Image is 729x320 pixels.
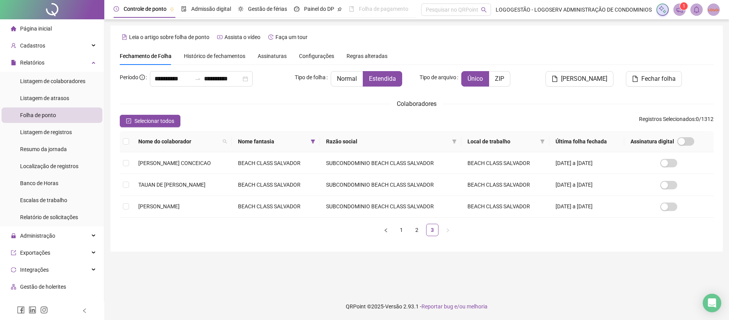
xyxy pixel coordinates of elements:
span: Relatórios [20,60,44,66]
footer: QRPoint © 2025 - 2.93.1 - [104,293,729,320]
span: Estendida [369,75,396,82]
span: Assinatura digital [630,137,674,146]
span: LOGOGESTÃO - LOGOSERV ADMINISTRAÇÃO DE CONDOMINIOS [496,5,652,14]
span: Painel do DP [304,6,334,12]
span: filter [540,139,545,144]
span: right [445,228,450,233]
span: Fechamento de Folha [120,53,172,59]
span: sync [11,267,16,272]
span: swap-right [195,76,201,82]
span: [PERSON_NAME] [561,74,607,83]
span: Integrações [20,267,49,273]
span: pushpin [170,7,174,12]
span: search [221,136,229,147]
span: ZIP [495,75,504,82]
span: Relatório de solicitações [20,214,78,220]
span: filter [450,136,458,147]
span: Configurações [299,53,334,59]
span: book [349,6,354,12]
span: filter [539,136,546,147]
span: Listagem de atrasos [20,95,69,101]
span: Listagem de registros [20,129,72,135]
button: Selecionar todos [120,115,180,127]
button: Fechar folha [626,71,682,87]
th: Última folha fechada [549,131,624,152]
span: [PERSON_NAME] CONCEICAO [138,160,211,166]
img: sparkle-icon.fc2bf0ac1784a2077858766a79e2daf3.svg [658,5,667,14]
span: user-add [11,43,16,48]
sup: 1 [680,2,688,10]
td: SUBCONDOMINIO BEACH CLASS SALVADOR [320,174,461,196]
span: check-square [126,118,131,124]
button: left [380,224,392,236]
span: Gestão de férias [248,6,287,12]
span: Selecionar todos [134,117,174,125]
span: Fechar folha [641,74,676,83]
td: SUBCONDOMINIO BEACH CLASS SALVADOR [320,196,461,218]
span: 1 [683,3,685,9]
td: [DATE] a [DATE] [549,152,624,174]
span: search [481,7,487,13]
span: instagram [40,306,48,314]
span: Controle de ponto [124,6,167,12]
span: Exportações [20,250,50,256]
span: Acesso à API [20,301,51,307]
span: file-text [122,34,127,40]
span: Versão [385,303,402,310]
span: Local de trabalho [467,137,537,146]
span: Razão social [326,137,449,146]
span: Localização de registros [20,163,78,169]
span: Folha de ponto [20,112,56,118]
span: notification [676,6,683,13]
span: Banco de Horas [20,180,58,186]
span: clock-circle [114,6,119,12]
span: apartment [11,284,16,289]
span: Cadastros [20,43,45,49]
span: Registros Selecionados [639,116,695,122]
span: Único [467,75,483,82]
span: lock [11,233,16,238]
span: left [384,228,388,233]
td: BEACH CLASS SALVADOR [232,152,320,174]
span: : 0 / 1312 [639,115,714,127]
td: BEACH CLASS SALVADOR [232,196,320,218]
td: BEACH CLASS SALVADOR [461,152,549,174]
a: 2 [411,224,423,236]
td: [DATE] a [DATE] [549,174,624,196]
td: BEACH CLASS SALVADOR [461,196,549,218]
td: BEACH CLASS SALVADOR [232,174,320,196]
span: pushpin [337,7,342,12]
span: file-done [181,6,187,12]
span: [PERSON_NAME] [138,203,180,209]
span: history [268,34,274,40]
a: 1 [396,224,407,236]
span: Tipo de folha [295,73,326,82]
span: Administração [20,233,55,239]
span: youtube [217,34,223,40]
span: Colaboradores [397,100,437,107]
span: facebook [17,306,25,314]
span: Página inicial [20,26,52,32]
td: BEACH CLASS SALVADOR [461,174,549,196]
span: info-circle [139,75,145,80]
span: Normal [337,75,357,82]
span: Listagem de colaboradores [20,78,85,84]
li: Página anterior [380,224,392,236]
span: Regras alteradas [347,53,387,59]
span: left [82,308,87,313]
span: Escalas de trabalho [20,197,67,203]
span: export [11,250,16,255]
span: filter [452,139,457,144]
span: Assista o vídeo [224,34,260,40]
span: Nome fantasia [238,137,308,146]
span: file [552,76,558,82]
span: Resumo da jornada [20,146,67,152]
span: TAUAN DE [PERSON_NAME] [138,182,206,188]
span: sun [238,6,243,12]
span: Período [120,74,138,80]
span: to [195,76,201,82]
span: Leia o artigo sobre folha de ponto [129,34,209,40]
td: [DATE] a [DATE] [549,196,624,218]
span: linkedin [29,306,36,314]
button: [PERSON_NAME] [545,71,613,87]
